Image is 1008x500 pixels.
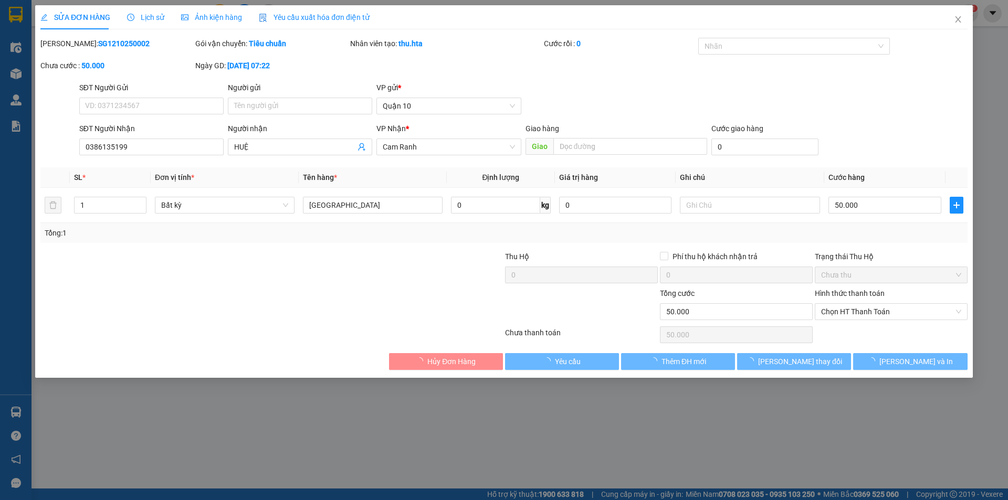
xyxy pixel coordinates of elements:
span: Giá trị hàng [559,173,598,182]
span: Thu Hộ [505,252,529,261]
span: kg [540,197,551,214]
span: clock-circle [127,14,134,21]
div: Tổng: 1 [45,227,389,239]
button: [PERSON_NAME] và In [854,353,968,370]
img: icon [259,14,267,22]
input: Cước giao hàng [711,139,818,155]
span: loading [868,357,879,365]
span: Đơn vị tính [155,173,194,182]
b: [DATE] 07:22 [227,61,270,70]
div: VP gửi [377,82,521,93]
span: SL [74,173,82,182]
div: Người nhận [228,123,372,134]
span: close [954,15,962,24]
button: plus [950,197,963,214]
span: picture [181,14,188,21]
span: Cam Ranh [383,139,515,155]
span: Chưa thu [821,267,961,283]
span: Giao [526,138,553,155]
button: Thêm ĐH mới [621,353,735,370]
span: edit [40,14,48,21]
span: loading [543,357,555,365]
span: Hủy Đơn Hàng [427,356,476,367]
div: Cước rồi : [544,38,697,49]
div: SĐT Người Nhận [79,123,224,134]
span: Ảnh kiện hàng [181,13,242,22]
b: 0 [576,39,581,48]
li: (c) 2017 [120,50,176,63]
span: [PERSON_NAME] thay đổi [758,356,842,367]
b: [DOMAIN_NAME] [120,40,176,48]
input: Ghi Chú [680,197,820,214]
span: Cước hàng [828,173,865,182]
button: [PERSON_NAME] thay đổi [737,353,851,370]
span: Yêu cầu xuất hóa đơn điện tử [259,13,370,22]
div: Chưa thanh toán [504,327,659,345]
b: SG1210250002 [98,39,150,48]
button: delete [45,197,61,214]
span: loading [747,357,758,365]
div: Nhân viên tạo: [350,38,542,49]
div: [PERSON_NAME]: [40,38,193,49]
span: Tên hàng [303,173,337,182]
span: Giao hàng [526,124,559,133]
span: Quận 10 [383,98,515,114]
b: Hòa [GEOGRAPHIC_DATA] [13,68,69,117]
label: Hình thức thanh toán [815,289,885,297]
span: Phí thu hộ khách nhận trả [668,251,762,262]
span: user-add [358,143,366,151]
span: Định lượng [482,173,520,182]
b: thu.hta [398,39,423,48]
button: Yêu cầu [505,353,619,370]
b: 50.000 [81,61,104,70]
span: loading [416,357,427,365]
div: Ngày GD: [195,60,348,71]
span: Thêm ĐH mới [661,356,706,367]
div: Gói vận chuyển: [195,38,348,49]
div: Trạng thái Thu Hộ [815,251,968,262]
button: Hủy Đơn Hàng [389,353,503,370]
span: Bất kỳ [161,197,288,213]
div: Chưa cước : [40,60,193,71]
span: Chọn HT Thanh Toán [821,304,961,320]
span: Lịch sử [127,13,164,22]
div: SĐT Người Gửi [79,82,224,93]
span: VP Nhận [377,124,406,133]
th: Ghi chú [676,167,824,188]
span: Tổng cước [660,289,695,297]
b: Tiêu chuẩn [249,39,286,48]
div: Người gửi [228,82,372,93]
label: Cước giao hàng [711,124,763,133]
span: loading [650,357,661,365]
span: [PERSON_NAME] và In [879,356,953,367]
span: plus [950,201,963,209]
img: logo.jpg [145,13,171,38]
input: Dọc đường [553,138,707,155]
input: VD: Bàn, Ghế [303,197,443,214]
span: SỬA ĐƠN HÀNG [40,13,110,22]
span: Yêu cầu [555,356,581,367]
b: Gửi khách hàng [82,15,121,65]
button: Close [943,5,973,35]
